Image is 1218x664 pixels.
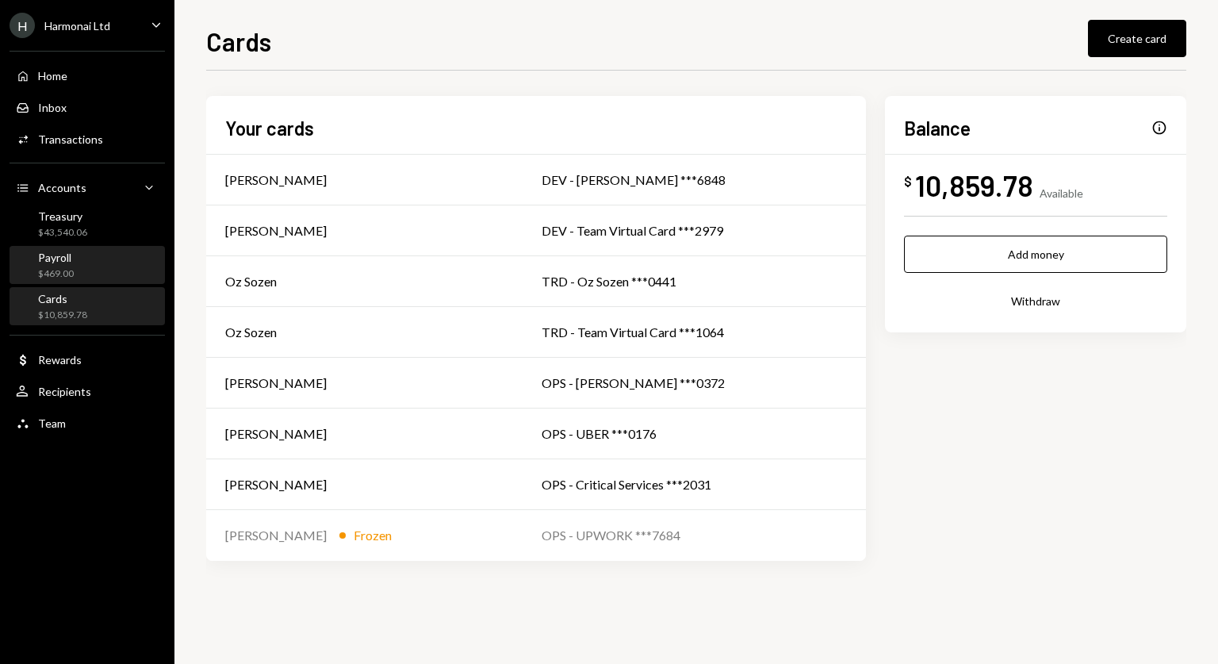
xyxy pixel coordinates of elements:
[10,205,165,243] a: Treasury$43,540.06
[38,416,66,430] div: Team
[542,526,847,545] div: OPS - UPWORK ***7684
[38,226,87,240] div: $43,540.06
[225,171,327,190] div: [PERSON_NAME]
[38,69,67,83] div: Home
[542,424,847,443] div: OPS - UBER ***0176
[38,181,86,194] div: Accounts
[225,272,277,291] div: Oz Sozen
[225,424,327,443] div: [PERSON_NAME]
[10,246,165,284] a: Payroll$469.00
[225,221,327,240] div: [PERSON_NAME]
[10,345,165,374] a: Rewards
[904,282,1167,320] button: Withdraw
[44,19,110,33] div: Harmonai Ltd
[38,251,74,264] div: Payroll
[904,174,912,190] div: $
[10,287,165,325] a: Cards$10,859.78
[38,132,103,146] div: Transactions
[542,323,847,342] div: TRD - Team Virtual Card ***1064
[38,209,87,223] div: Treasury
[38,309,87,322] div: $10,859.78
[542,171,847,190] div: DEV - [PERSON_NAME] ***6848
[225,115,314,141] h2: Your cards
[10,61,165,90] a: Home
[38,101,67,114] div: Inbox
[38,385,91,398] div: Recipients
[1040,186,1083,200] div: Available
[225,475,327,494] div: [PERSON_NAME]
[542,272,847,291] div: TRD - Oz Sozen ***0441
[38,267,74,281] div: $469.00
[542,374,847,393] div: OPS - [PERSON_NAME] ***0372
[225,526,327,545] div: [PERSON_NAME]
[38,353,82,367] div: Rewards
[10,125,165,153] a: Transactions
[904,236,1167,273] button: Add money
[904,115,971,141] h2: Balance
[542,221,847,240] div: DEV - Team Virtual Card ***2979
[206,25,271,57] h1: Cards
[10,409,165,437] a: Team
[10,173,165,202] a: Accounts
[10,377,165,405] a: Recipients
[10,13,35,38] div: H
[225,374,327,393] div: [PERSON_NAME]
[1088,20,1186,57] button: Create card
[38,292,87,305] div: Cards
[354,526,392,545] div: Frozen
[915,167,1033,203] div: 10,859.78
[542,475,847,494] div: OPS - Critical Services ***2031
[225,323,277,342] div: Oz Sozen
[10,93,165,121] a: Inbox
